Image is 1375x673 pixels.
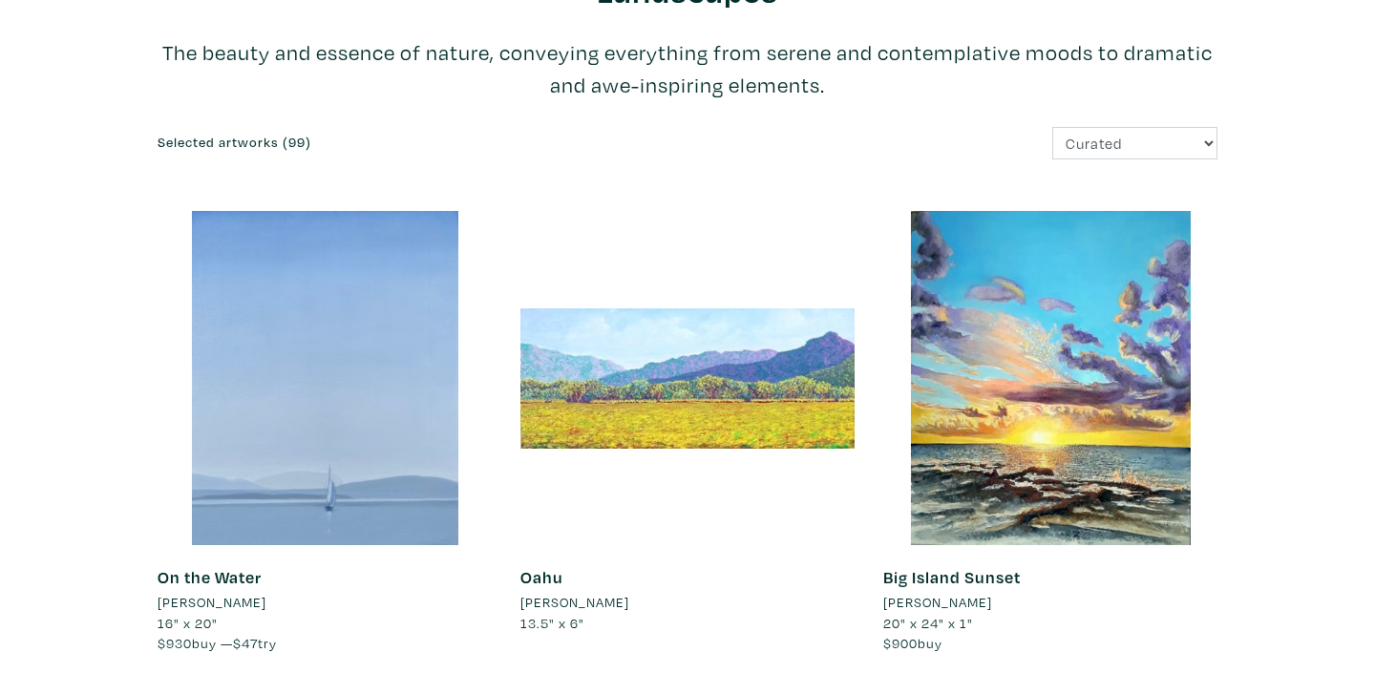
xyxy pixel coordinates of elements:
h6: Selected artworks (99) [158,135,673,151]
a: [PERSON_NAME] [883,592,1217,613]
a: On the Water [158,566,262,588]
a: Oahu [520,566,563,588]
a: [PERSON_NAME] [158,592,492,613]
p: The beauty and essence of nature, conveying everything from serene and contemplative moods to dra... [158,36,1217,101]
span: $900 [883,634,918,652]
span: 16" x 20" [158,614,218,632]
span: 13.5" x 6" [520,614,584,632]
span: $47 [233,634,258,652]
span: buy — try [158,634,277,652]
li: [PERSON_NAME] [520,592,629,613]
span: buy [883,634,942,652]
li: [PERSON_NAME] [883,592,992,613]
span: $930 [158,634,192,652]
li: [PERSON_NAME] [158,592,266,613]
a: Big Island Sunset [883,566,1021,588]
span: 20" x 24" x 1" [883,614,973,632]
a: [PERSON_NAME] [520,592,855,613]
